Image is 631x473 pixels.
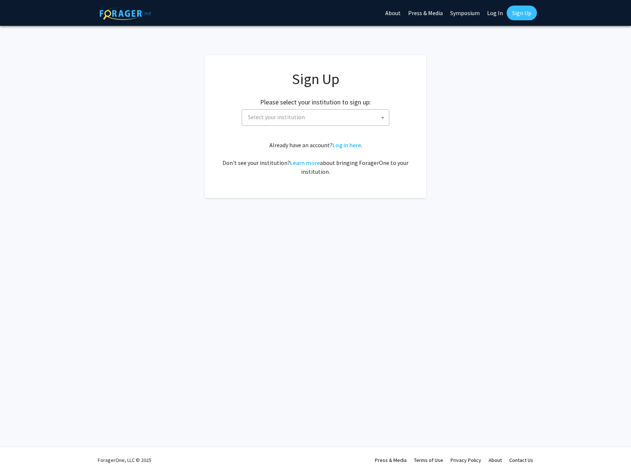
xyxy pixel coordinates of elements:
a: Sign Up [507,6,537,20]
a: Privacy Policy [451,457,481,463]
a: Learn more about bringing ForagerOne to your institution [290,159,320,166]
a: Press & Media [375,457,407,463]
span: Select your institution [245,110,389,125]
div: Already have an account? . Don't see your institution? about bringing ForagerOne to your institut... [220,141,411,176]
span: Select your institution [248,113,305,121]
img: ForagerOne Logo [100,7,151,20]
h2: Please select your institution to sign up: [260,98,371,106]
div: ForagerOne, LLC © 2025 [98,447,151,473]
a: Terms of Use [414,457,443,463]
a: About [489,457,502,463]
a: Log in here [332,141,361,149]
h1: Sign Up [220,70,411,88]
span: Select your institution [242,109,389,126]
a: Contact Us [509,457,533,463]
